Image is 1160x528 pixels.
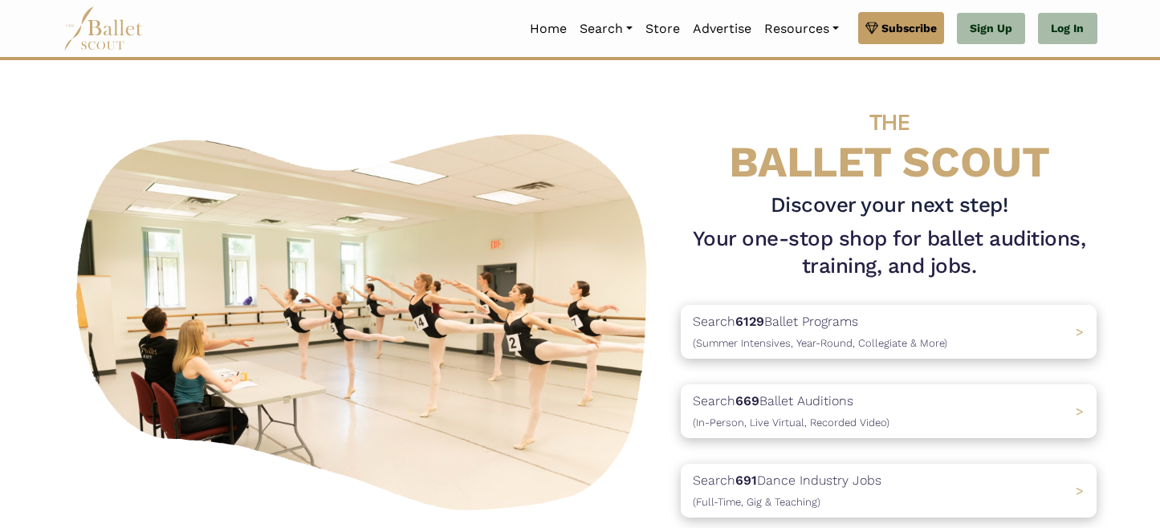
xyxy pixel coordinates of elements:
span: > [1076,404,1084,419]
a: Sign Up [957,13,1025,45]
a: Store [639,12,686,46]
a: Home [523,12,573,46]
p: Search Ballet Programs [693,311,947,352]
h3: Discover your next step! [681,192,1097,219]
a: Search [573,12,639,46]
a: Log In [1038,13,1097,45]
a: Subscribe [858,12,944,44]
img: A group of ballerinas talking to each other in a ballet studio [63,116,669,520]
a: Search691Dance Industry Jobs(Full-Time, Gig & Teaching) > [681,464,1097,518]
b: 669 [735,393,759,408]
span: (Summer Intensives, Year-Round, Collegiate & More) [693,337,947,349]
h1: Your one-stop shop for ballet auditions, training, and jobs. [681,225,1097,280]
b: 6129 [735,314,764,329]
span: > [1076,324,1084,339]
span: THE [869,109,910,136]
span: Subscribe [881,19,937,37]
a: Advertise [686,12,758,46]
span: (In-Person, Live Virtual, Recorded Video) [693,416,889,428]
p: Search Ballet Auditions [693,391,889,432]
h4: BALLET SCOUT [681,92,1097,185]
img: gem.svg [865,19,878,37]
a: Resources [758,12,845,46]
span: > [1076,483,1084,498]
span: (Full-Time, Gig & Teaching) [693,496,820,508]
b: 691 [735,473,757,488]
p: Search Dance Industry Jobs [693,470,881,511]
a: Search6129Ballet Programs(Summer Intensives, Year-Round, Collegiate & More)> [681,305,1097,359]
a: Search669Ballet Auditions(In-Person, Live Virtual, Recorded Video) > [681,384,1097,438]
